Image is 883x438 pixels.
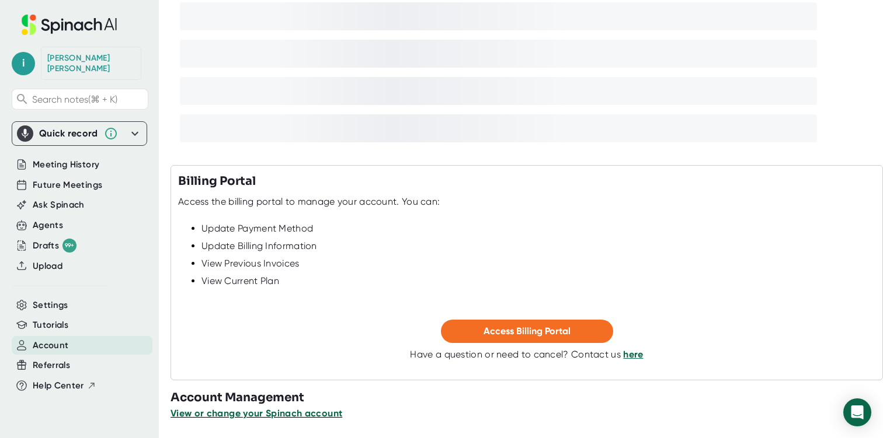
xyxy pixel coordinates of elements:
[33,379,84,393] span: Help Center
[62,239,77,253] div: 99+
[484,325,571,337] span: Access Billing Portal
[33,260,62,273] button: Upload
[843,398,871,426] div: Open Intercom Messenger
[201,240,875,252] div: Update Billing Information
[32,94,117,105] span: Search notes (⌘ + K)
[171,407,342,421] button: View or change your Spinach account
[33,339,68,352] button: Account
[171,389,883,407] h3: Account Management
[33,158,99,171] button: Meeting History
[410,349,643,360] div: Have a question or need to cancel? Contact us
[47,53,135,73] div: Ivan Tadic
[33,379,96,393] button: Help Center
[33,198,85,212] button: Ask Spinach
[33,239,77,253] div: Drafts
[178,173,256,190] h3: Billing Portal
[33,299,68,312] button: Settings
[623,349,643,360] a: here
[33,219,63,232] button: Agents
[12,52,35,75] span: i
[201,275,875,287] div: View Current Plan
[201,223,875,234] div: Update Payment Method
[178,196,440,208] div: Access the billing portal to manage your account. You can:
[33,178,102,192] button: Future Meetings
[33,239,77,253] button: Drafts 99+
[33,318,68,332] button: Tutorials
[17,122,142,145] div: Quick record
[171,408,342,419] span: View or change your Spinach account
[441,320,613,343] button: Access Billing Portal
[39,128,98,139] div: Quick record
[33,359,70,372] button: Referrals
[201,258,875,269] div: View Previous Invoices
